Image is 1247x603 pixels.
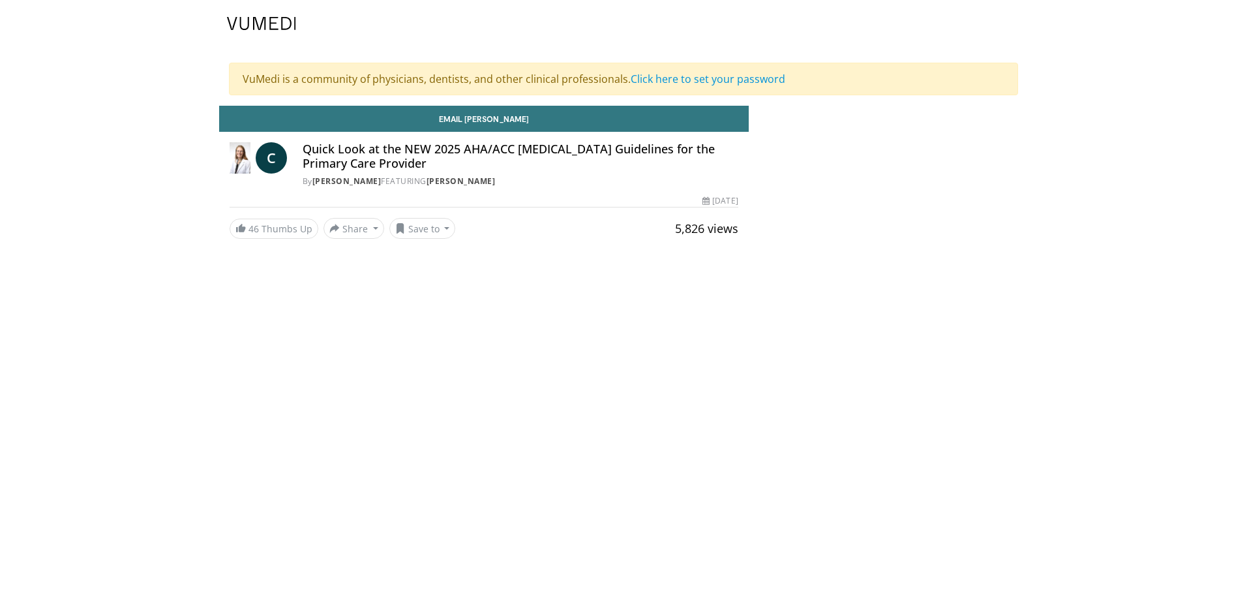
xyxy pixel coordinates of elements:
a: [PERSON_NAME] [427,176,496,187]
div: VuMedi is a community of physicians, dentists, and other clinical professionals. [229,63,1018,95]
span: 46 [248,223,259,235]
span: 5,826 views [675,221,738,236]
a: C [256,142,287,174]
img: VuMedi Logo [227,17,296,30]
div: [DATE] [702,195,738,207]
img: Dr. Catherine P. Benziger [230,142,250,174]
a: [PERSON_NAME] [312,176,382,187]
a: Click here to set your password [631,72,785,86]
a: Email [PERSON_NAME] [219,106,749,132]
h4: Quick Look at the NEW 2025 AHA/ACC [MEDICAL_DATA] Guidelines for the Primary Care Provider [303,142,738,170]
div: By FEATURING [303,176,738,187]
a: 46 Thumbs Up [230,219,318,239]
button: Save to [389,218,456,239]
button: Share [323,218,384,239]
